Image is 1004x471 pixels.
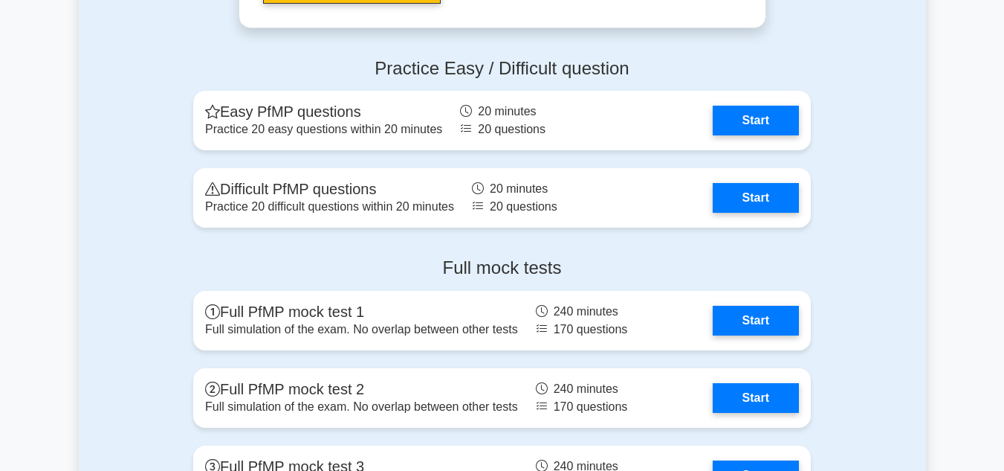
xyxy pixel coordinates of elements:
[713,383,799,413] a: Start
[713,306,799,336] a: Start
[193,257,811,279] h4: Full mock tests
[193,58,811,80] h4: Practice Easy / Difficult question
[713,106,799,135] a: Start
[713,183,799,213] a: Start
